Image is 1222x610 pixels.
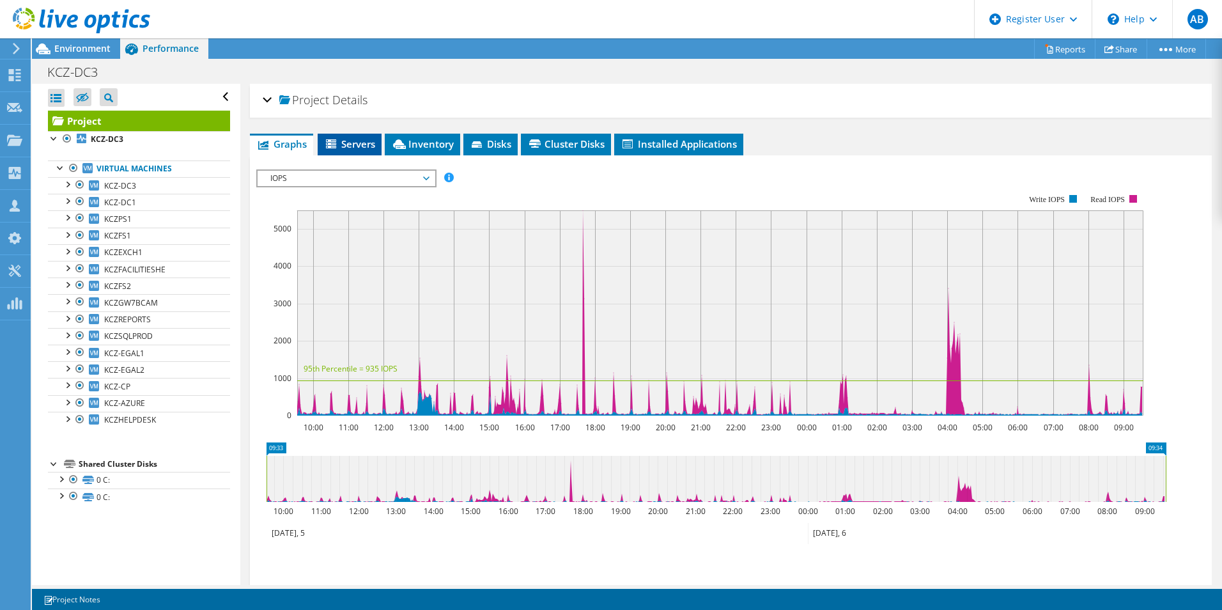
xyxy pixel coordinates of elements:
text: 04:00 [937,422,957,433]
text: Read IOPS [1090,195,1125,204]
text: 06:00 [1022,506,1042,517]
text: 23:00 [761,422,780,433]
text: 95th Percentile = 935 IOPS [304,363,398,374]
svg: \n [1108,13,1119,25]
text: 11:00 [311,506,330,517]
a: KCZREPORTS [48,311,230,328]
a: KCZ-DC1 [48,194,230,210]
span: KCZSQLPROD [104,331,153,341]
text: 16:00 [514,422,534,433]
a: Share [1095,39,1147,59]
text: 02:00 [867,422,886,433]
div: Shared Cluster Disks [79,457,230,472]
span: KCZ-AZURE [104,398,145,409]
text: 20:00 [647,506,667,517]
span: Cluster Disks [527,137,605,150]
span: KCZ-EGAL2 [104,364,144,375]
text: 11:00 [338,422,358,433]
a: KCZ-EGAL1 [48,345,230,361]
span: AB [1187,9,1208,29]
text: 1000 [274,373,291,384]
text: 4000 [274,260,291,271]
span: KCZ-DC1 [104,197,136,208]
span: Installed Applications [621,137,737,150]
a: KCZFS1 [48,228,230,244]
a: 0 C: [48,472,230,489]
text: 06:00 [1007,422,1027,433]
span: KCZPS1 [104,214,132,224]
a: KCZHELPDESK [48,412,230,428]
span: KCZFS1 [104,230,131,241]
text: 00:00 [796,422,816,433]
a: KCZFS2 [48,278,230,294]
text: 03:00 [902,422,922,433]
span: KCZREPORTS [104,314,151,325]
text: 15:00 [479,422,499,433]
text: 18:00 [573,506,592,517]
a: 0 C: [48,489,230,505]
text: 19:00 [620,422,640,433]
text: 2000 [274,335,291,346]
text: 5000 [274,223,291,234]
text: 05:00 [972,422,992,433]
text: 21:00 [685,506,705,517]
text: 23:00 [760,506,780,517]
a: KCZ-DC3 [48,177,230,194]
text: 08:00 [1078,422,1098,433]
text: 14:00 [423,506,443,517]
a: Reports [1034,39,1095,59]
span: Project [279,94,329,107]
span: Disks [470,137,511,150]
span: KCZ-CP [104,381,130,392]
text: 22:00 [725,422,745,433]
text: 14:00 [444,422,463,433]
text: 12:00 [373,422,393,433]
text: 09:00 [1134,506,1154,517]
text: 13:00 [385,506,405,517]
text: 20:00 [655,422,675,433]
a: KCZFACILITIESHE [48,261,230,278]
text: 01:00 [835,506,855,517]
span: Environment [54,42,111,54]
a: Project [48,111,230,131]
a: KCZ-EGAL2 [48,361,230,378]
a: KCZGW7BCAM [48,294,230,311]
a: KCZ-AZURE [48,395,230,412]
text: 3000 [274,298,291,309]
text: 12:00 [348,506,368,517]
span: KCZEXCH1 [104,247,143,258]
text: 16:00 [498,506,518,517]
text: 09:00 [1113,422,1133,433]
span: Performance [143,42,199,54]
text: 02:00 [872,506,892,517]
text: 07:00 [1060,506,1079,517]
text: 08:00 [1097,506,1117,517]
span: Graphs [256,137,307,150]
b: KCZ-DC3 [91,134,123,145]
a: Project Notes [35,591,109,607]
text: 0 [287,410,291,421]
text: 17:00 [550,422,569,433]
span: KCZFACILITIESHE [104,264,166,275]
span: Details [332,92,367,107]
span: Servers [324,137,375,150]
text: 04:00 [947,506,967,517]
a: KCZSQLPROD [48,328,230,345]
text: 01:00 [831,422,851,433]
a: KCZEXCH1 [48,244,230,261]
a: KCZ-CP [48,378,230,395]
span: KCZGW7BCAM [104,297,158,308]
text: 10:00 [273,506,293,517]
span: KCZHELPDESK [104,414,156,425]
h1: KCZ-DC3 [42,65,118,79]
text: 18:00 [585,422,605,433]
text: 15:00 [460,506,480,517]
text: 13:00 [408,422,428,433]
text: 17:00 [535,506,555,517]
span: Inventory [391,137,454,150]
a: Virtual Machines [48,160,230,177]
text: 21:00 [690,422,710,433]
text: 07:00 [1043,422,1063,433]
a: KCZPS1 [48,210,230,227]
text: 03:00 [909,506,929,517]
